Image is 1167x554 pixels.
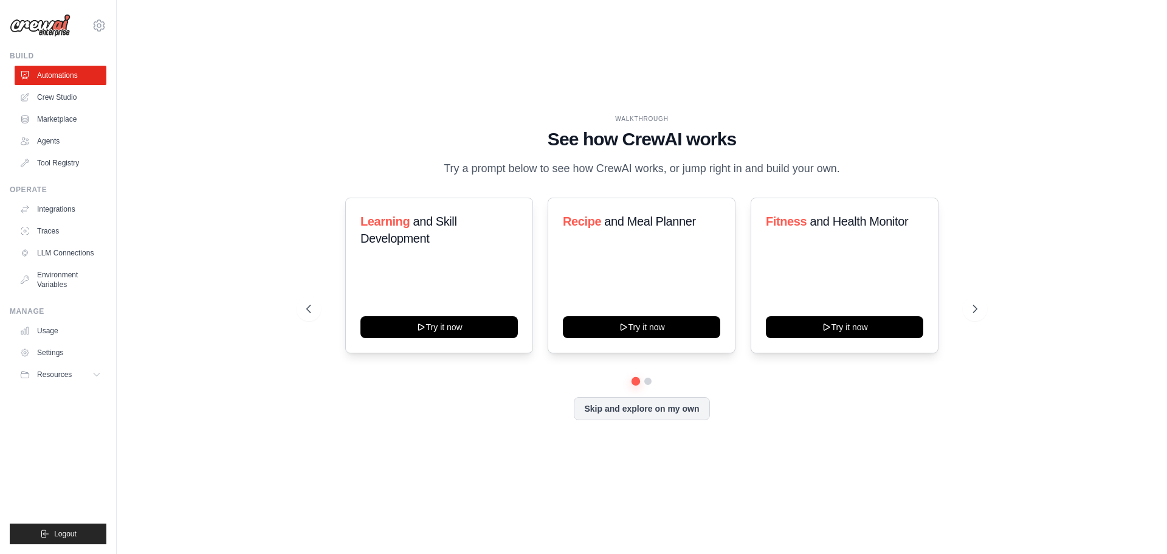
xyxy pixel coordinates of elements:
[54,529,77,539] span: Logout
[810,215,908,228] span: and Health Monitor
[15,199,106,219] a: Integrations
[360,215,410,228] span: Learning
[766,316,923,338] button: Try it now
[360,316,518,338] button: Try it now
[605,215,696,228] span: and Meal Planner
[10,185,106,195] div: Operate
[15,343,106,362] a: Settings
[563,215,601,228] span: Recipe
[15,243,106,263] a: LLM Connections
[15,221,106,241] a: Traces
[15,365,106,384] button: Resources
[10,524,106,544] button: Logout
[563,316,720,338] button: Try it now
[360,215,456,245] span: and Skill Development
[10,14,71,37] img: Logo
[15,66,106,85] a: Automations
[766,215,807,228] span: Fitness
[15,153,106,173] a: Tool Registry
[15,109,106,129] a: Marketplace
[15,321,106,341] a: Usage
[15,265,106,294] a: Environment Variables
[10,51,106,61] div: Build
[306,114,977,123] div: WALKTHROUGH
[10,306,106,316] div: Manage
[15,88,106,107] a: Crew Studio
[574,397,709,420] button: Skip and explore on my own
[1106,496,1167,554] iframe: Chat Widget
[37,370,72,379] span: Resources
[15,131,106,151] a: Agents
[438,160,846,178] p: Try a prompt below to see how CrewAI works, or jump right in and build your own.
[306,128,977,150] h1: See how CrewAI works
